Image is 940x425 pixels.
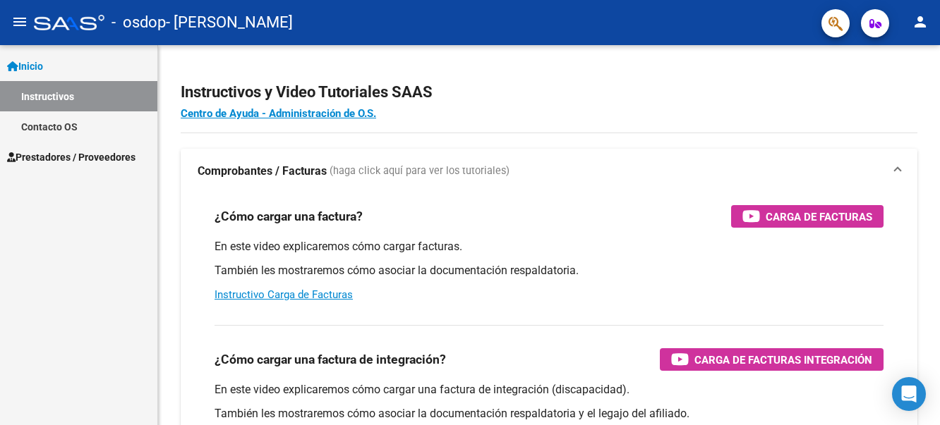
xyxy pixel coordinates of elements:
h3: ¿Cómo cargar una factura de integración? [215,350,446,369]
a: Centro de Ayuda - Administración de O.S. [181,107,376,120]
mat-icon: person [912,13,929,30]
button: Carga de Facturas Integración [660,348,884,371]
strong: Comprobantes / Facturas [198,164,327,179]
span: Carga de Facturas [766,208,872,226]
span: (haga click aquí para ver los tutoriales) [330,164,510,179]
span: - osdop [112,7,166,38]
h2: Instructivos y Video Tutoriales SAAS [181,79,917,106]
span: - [PERSON_NAME] [166,7,293,38]
button: Carga de Facturas [731,205,884,228]
span: Inicio [7,58,43,74]
span: Carga de Facturas Integración [694,351,872,369]
p: También les mostraremos cómo asociar la documentación respaldatoria. [215,263,884,278]
p: En este video explicaremos cómo cargar facturas. [215,239,884,254]
mat-icon: menu [11,13,28,30]
a: Instructivo Carga de Facturas [215,288,353,301]
div: Open Intercom Messenger [892,377,926,411]
mat-expansion-panel-header: Comprobantes / Facturas (haga click aquí para ver los tutoriales) [181,149,917,194]
p: También les mostraremos cómo asociar la documentación respaldatoria y el legajo del afiliado. [215,406,884,421]
h3: ¿Cómo cargar una factura? [215,207,363,226]
span: Prestadores / Proveedores [7,149,135,165]
p: En este video explicaremos cómo cargar una factura de integración (discapacidad). [215,382,884,398]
